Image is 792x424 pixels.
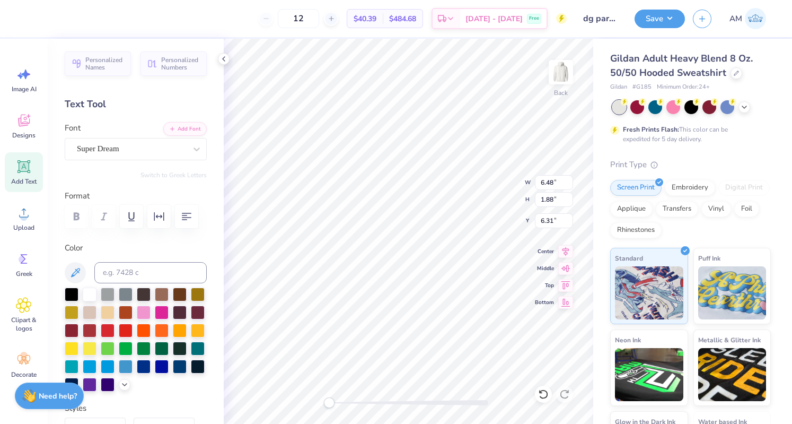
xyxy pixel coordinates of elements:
[657,83,710,92] span: Minimum Order: 24 +
[656,201,698,217] div: Transfers
[11,370,37,379] span: Decorate
[734,201,759,217] div: Foil
[163,122,207,136] button: Add Font
[729,13,742,25] span: AM
[665,180,715,196] div: Embroidery
[65,190,207,202] label: Format
[16,270,32,278] span: Greek
[623,125,753,144] div: This color can be expedited for 5 day delivery.
[610,222,662,238] div: Rhinestones
[615,266,683,319] img: Standard
[13,223,34,232] span: Upload
[535,247,554,256] span: Center
[354,13,376,24] span: $40.39
[615,253,643,264] span: Standard
[623,125,679,134] strong: Fresh Prints Flash:
[161,56,200,71] span: Personalized Numbers
[610,52,753,79] span: Gildan Adult Heavy Blend 8 Oz. 50/50 Hooded Sweatshirt
[6,316,41,333] span: Clipart & logos
[701,201,731,217] div: Vinyl
[698,348,767,401] img: Metallic & Glitter Ink
[324,397,335,408] div: Accessibility label
[610,180,662,196] div: Screen Print
[65,242,207,254] label: Color
[389,13,416,24] span: $484.68
[610,83,627,92] span: Gildan
[635,10,685,28] button: Save
[529,15,539,22] span: Free
[610,159,771,171] div: Print Type
[554,88,568,98] div: Back
[65,51,131,76] button: Personalized Names
[725,8,771,29] a: AM
[698,253,720,264] span: Puff Ink
[610,201,653,217] div: Applique
[65,122,81,134] label: Font
[575,8,627,29] input: Untitled Design
[465,13,523,24] span: [DATE] - [DATE]
[718,180,770,196] div: Digital Print
[698,266,767,319] img: Puff Ink
[535,264,554,273] span: Middle
[278,9,319,28] input: – –
[615,348,683,401] img: Neon Ink
[140,51,207,76] button: Personalized Numbers
[698,334,761,345] span: Metallic & Glitter Ink
[65,97,207,111] div: Text Tool
[94,262,207,283] input: e.g. 7428 c
[745,8,766,29] img: Amanda Mudry
[615,334,641,345] span: Neon Ink
[140,171,207,179] button: Switch to Greek Letters
[535,281,554,290] span: Top
[85,56,125,71] span: Personalized Names
[12,85,37,93] span: Image AI
[12,131,36,140] span: Designs
[535,298,554,307] span: Bottom
[39,391,77,401] strong: Need help?
[550,62,571,83] img: Back
[632,83,652,92] span: # G185
[11,177,37,186] span: Add Text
